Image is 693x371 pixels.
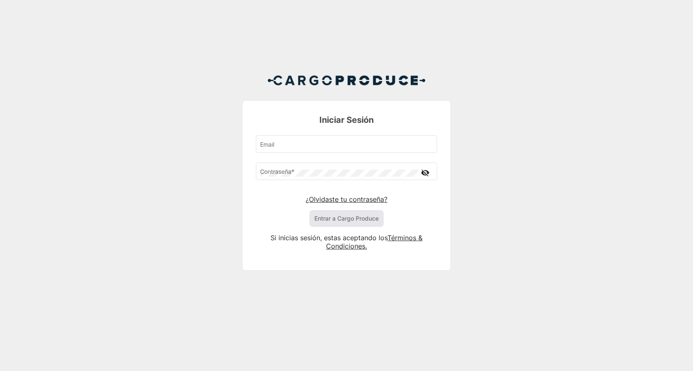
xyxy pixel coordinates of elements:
[256,114,437,126] h3: Iniciar Sesión
[271,234,387,242] span: Si inicias sesión, estas aceptando los
[306,195,387,203] a: ¿Olvidaste tu contraseña?
[420,168,430,178] mat-icon: visibility_off
[326,234,422,250] a: Términos & Condiciones.
[267,70,426,90] img: Cargo Produce Logo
